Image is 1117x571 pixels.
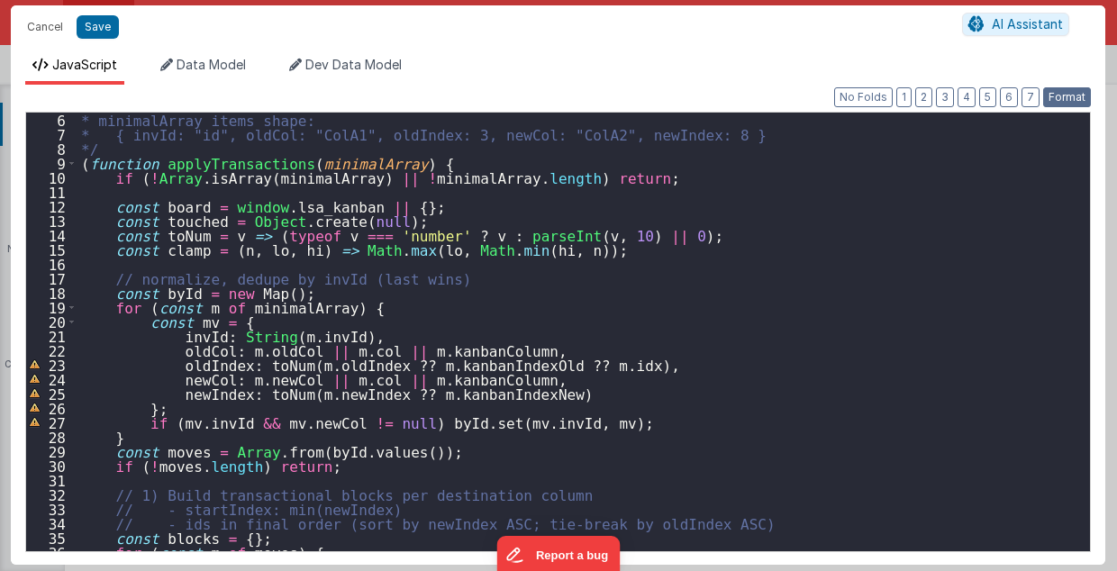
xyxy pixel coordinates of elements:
[1022,87,1040,107] button: 7
[26,516,77,530] div: 34
[77,15,119,39] button: Save
[1043,87,1091,107] button: Format
[305,57,402,72] span: Dev Data Model
[26,458,77,473] div: 30
[26,185,77,199] div: 11
[1000,87,1018,107] button: 6
[177,57,246,72] span: Data Model
[26,444,77,458] div: 29
[834,87,893,107] button: No Folds
[26,156,77,170] div: 9
[26,430,77,444] div: 28
[26,545,77,559] div: 36
[936,87,954,107] button: 3
[958,87,976,107] button: 4
[26,271,77,285] div: 17
[915,87,932,107] button: 2
[26,386,77,401] div: 25
[962,13,1069,36] button: AI Assistant
[896,87,912,107] button: 1
[18,14,72,40] button: Cancel
[26,415,77,430] div: 27
[26,113,77,127] div: 6
[26,502,77,516] div: 33
[26,213,77,228] div: 13
[979,87,996,107] button: 5
[26,127,77,141] div: 7
[26,242,77,257] div: 15
[26,141,77,156] div: 8
[52,57,117,72] span: JavaScript
[26,487,77,502] div: 32
[26,199,77,213] div: 12
[26,473,77,487] div: 31
[26,300,77,314] div: 19
[26,401,77,415] div: 26
[26,314,77,329] div: 20
[26,257,77,271] div: 16
[26,343,77,358] div: 22
[26,358,77,372] div: 23
[26,228,77,242] div: 14
[26,170,77,185] div: 10
[26,329,77,343] div: 21
[992,16,1063,32] span: AI Assistant
[26,530,77,545] div: 35
[26,285,77,300] div: 18
[26,372,77,386] div: 24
